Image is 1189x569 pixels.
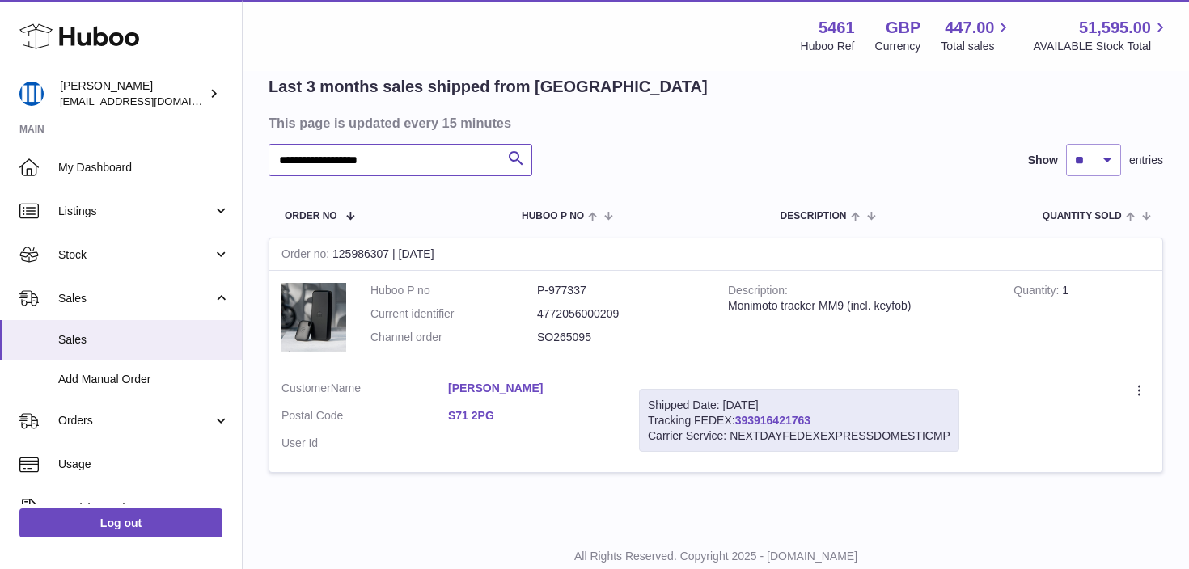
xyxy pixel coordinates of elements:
td: 1 [1001,271,1162,369]
img: oksana@monimoto.com [19,82,44,106]
div: Huboo Ref [801,39,855,54]
span: My Dashboard [58,160,230,175]
span: Sales [58,291,213,306]
span: Invoicing and Payments [58,500,213,516]
span: Order No [285,211,337,221]
div: Carrier Service: NEXTDAYFEDEXEXPRESSDOMESTICMP [648,428,950,444]
div: Tracking FEDEX: [639,389,959,453]
strong: Description [728,284,788,301]
a: Log out [19,508,222,537]
h3: This page is updated every 15 minutes [269,114,1159,132]
span: [EMAIL_ADDRESS][DOMAIN_NAME] [60,95,238,107]
p: All Rights Reserved. Copyright 2025 - [DOMAIN_NAME] [256,549,1176,564]
span: Sales [58,332,230,348]
a: 51,595.00 AVAILABLE Stock Total [1033,17,1170,54]
dd: P-977337 [537,283,704,298]
strong: 5461 [819,17,855,39]
span: Listings [58,204,213,219]
strong: Quantity [1013,284,1062,301]
div: Monimoto tracker MM9 (incl. keyfob) [728,298,989,314]
div: 125986307 | [DATE] [269,238,1162,271]
dt: Postal Code [281,408,448,428]
a: [PERSON_NAME] [448,381,615,396]
span: Description [780,211,846,221]
dt: User Id [281,436,448,451]
dt: Huboo P no [370,283,537,298]
a: 447.00 Total sales [941,17,1013,54]
dd: 4772056000209 [537,306,704,322]
a: S71 2PG [448,408,615,424]
dt: Current identifier [370,306,537,322]
div: Shipped Date: [DATE] [648,398,950,413]
div: Currency [875,39,921,54]
span: Total sales [941,39,1013,54]
strong: GBP [886,17,920,39]
img: 1712818038.jpg [281,283,346,352]
h2: Last 3 months sales shipped from [GEOGRAPHIC_DATA] [269,76,708,98]
span: AVAILABLE Stock Total [1033,39,1170,54]
label: Show [1028,153,1058,168]
a: 393916421763 [735,414,810,427]
span: 51,595.00 [1079,17,1151,39]
span: entries [1129,153,1163,168]
span: Stock [58,247,213,263]
dt: Name [281,381,448,400]
span: Quantity Sold [1043,211,1122,221]
span: Orders [58,413,213,428]
dt: Channel order [370,330,537,345]
strong: Order no [281,247,332,264]
dd: SO265095 [537,330,704,345]
div: [PERSON_NAME] [60,78,205,109]
span: Customer [281,381,331,394]
span: Add Manual Order [58,372,230,387]
span: Usage [58,457,230,472]
span: Huboo P no [522,211,584,221]
span: 447.00 [945,17,994,39]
